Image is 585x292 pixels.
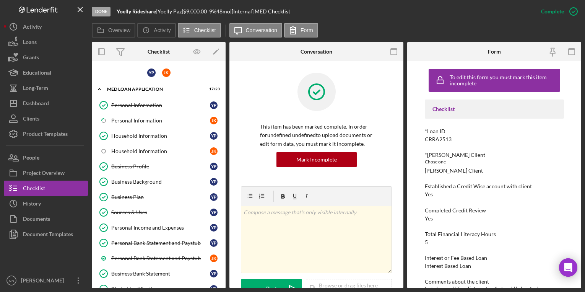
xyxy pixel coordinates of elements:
[23,80,48,98] div: Long-Term
[111,148,210,154] div: Household Information
[148,49,170,55] div: Checklist
[425,279,564,285] div: Comments about the client
[117,8,158,15] div: |
[96,266,222,281] a: Business Bank StatementYP
[4,65,88,80] button: Educational
[425,183,564,189] div: Established a Credit Wise account with client
[23,196,41,213] div: History
[158,8,183,15] div: Yoelly Paz |
[230,8,290,15] div: | [Internal] MED Checklist
[111,286,210,292] div: Photo Identification
[23,19,42,36] div: Activity
[111,117,210,124] div: Personal Information
[4,19,88,34] a: Activity
[23,165,65,183] div: Project Overview
[296,152,337,167] div: Mark Incomplete
[276,152,357,167] button: Mark Incomplete
[301,49,332,55] div: Conversation
[533,4,581,19] button: Complete
[194,27,216,33] label: Checklist
[23,150,39,167] div: People
[210,147,218,155] div: J K
[23,65,51,82] div: Educational
[23,50,39,67] div: Grants
[246,27,278,33] label: Conversation
[96,220,222,235] a: Personal Income and ExpensesYP
[111,271,210,277] div: Business Bank Statement
[96,98,222,113] a: Personal InformationYP
[96,235,222,251] a: Personal Bank Statement and PaystubYP
[96,128,222,144] a: Household InformationYP
[559,258,577,277] div: Open Intercom Messenger
[96,113,222,128] a: Personal InformationJK
[117,8,156,15] b: Yoelly Rideshare
[111,225,210,231] div: Personal Income and Expenses
[425,136,452,142] div: CRRA2513
[425,263,471,269] div: Interest Based Loan
[425,128,564,134] div: *Loan ID
[178,23,221,38] button: Checklist
[4,80,88,96] button: Long-Term
[210,224,218,232] div: Y P
[206,87,220,91] div: 17 / 23
[425,168,483,174] div: [PERSON_NAME] Client
[209,8,216,15] div: 9 %
[425,207,564,214] div: Completed Credit Review
[19,273,69,290] div: [PERSON_NAME]
[96,251,222,266] a: Personal Bank Statement and PaystubJK
[23,34,37,52] div: Loans
[4,150,88,165] button: People
[9,279,14,283] text: NN
[111,163,210,170] div: Business Profile
[96,144,222,159] a: Household InformationJK
[4,34,88,50] a: Loans
[210,117,218,124] div: J K
[23,126,68,144] div: Product Templates
[111,255,210,261] div: Personal Bank Statement and Paystub
[260,122,373,148] p: This item has been marked complete. In order for undefined undefined to upload documents or edit ...
[450,74,558,86] div: To edit this form you must mark this item incomplete
[4,211,88,227] button: Documents
[111,194,210,200] div: Business Plan
[111,240,210,246] div: Personal Bank Statement and Paystub
[23,181,45,198] div: Checklist
[229,23,283,38] button: Conversation
[210,193,218,201] div: Y P
[154,27,171,33] label: Activity
[301,27,313,33] label: Form
[284,23,318,38] button: Form
[425,158,564,166] div: Chose one
[111,102,210,108] div: Personal Information
[162,69,171,77] div: J K
[23,96,49,113] div: Dashboard
[210,239,218,247] div: Y P
[4,196,88,211] button: History
[4,273,88,288] button: NN[PERSON_NAME]
[96,205,222,220] a: Sources & UsesYP
[488,49,501,55] div: Form
[111,179,210,185] div: Business Background
[4,227,88,242] a: Document Templates
[4,181,88,196] button: Checklist
[4,126,88,142] a: Product Templates
[541,4,564,19] div: Complete
[210,132,218,140] div: Y P
[425,255,564,261] div: Interest or Fee Based Loan
[432,106,556,112] div: Checklist
[4,50,88,65] a: Grants
[210,163,218,170] div: Y P
[23,211,50,228] div: Documents
[92,7,110,16] div: Done
[4,96,88,111] button: Dashboard
[4,165,88,181] button: Project Overview
[147,69,156,77] div: Y P
[210,254,218,262] div: J K
[108,27,130,33] label: Overview
[425,231,564,237] div: Total Financial Literacy Hours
